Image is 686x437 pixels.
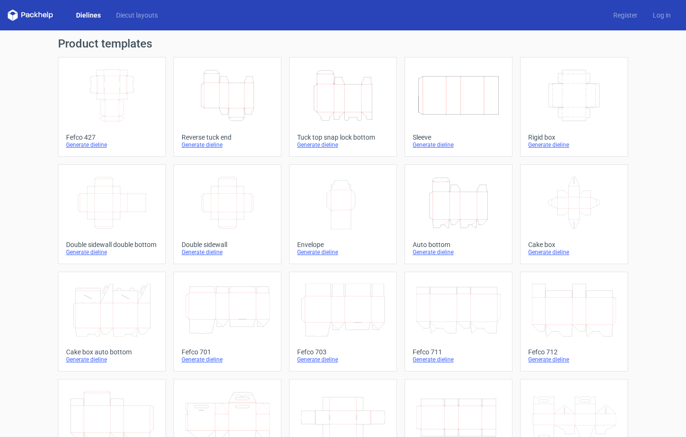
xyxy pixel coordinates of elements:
[68,10,108,20] a: Dielines
[182,348,273,356] div: Fefco 701
[174,164,281,264] a: Double sidewallGenerate dieline
[413,356,504,363] div: Generate dieline
[182,241,273,248] div: Double sidewall
[413,133,504,141] div: Sleeve
[66,356,158,363] div: Generate dieline
[528,356,620,363] div: Generate dieline
[66,241,158,248] div: Double sidewall double bottom
[297,348,389,356] div: Fefco 703
[528,241,620,248] div: Cake box
[182,133,273,141] div: Reverse tuck end
[66,133,158,141] div: Fefco 427
[645,10,678,20] a: Log in
[405,164,512,264] a: Auto bottomGenerate dieline
[413,141,504,149] div: Generate dieline
[174,272,281,371] a: Fefco 701Generate dieline
[520,57,628,157] a: Rigid boxGenerate dieline
[606,10,645,20] a: Register
[182,248,273,256] div: Generate dieline
[297,141,389,149] div: Generate dieline
[528,141,620,149] div: Generate dieline
[289,57,397,157] a: Tuck top snap lock bottomGenerate dieline
[528,248,620,256] div: Generate dieline
[413,248,504,256] div: Generate dieline
[405,272,512,371] a: Fefco 711Generate dieline
[58,57,166,157] a: Fefco 427Generate dieline
[520,164,628,264] a: Cake boxGenerate dieline
[297,356,389,363] div: Generate dieline
[182,356,273,363] div: Generate dieline
[413,348,504,356] div: Fefco 711
[520,272,628,371] a: Fefco 712Generate dieline
[297,133,389,141] div: Tuck top snap lock bottom
[58,164,166,264] a: Double sidewall double bottomGenerate dieline
[413,241,504,248] div: Auto bottom
[66,248,158,256] div: Generate dieline
[58,272,166,371] a: Cake box auto bottomGenerate dieline
[297,241,389,248] div: Envelope
[108,10,165,20] a: Diecut layouts
[289,272,397,371] a: Fefco 703Generate dieline
[405,57,512,157] a: SleeveGenerate dieline
[289,164,397,264] a: EnvelopeGenerate dieline
[66,141,158,149] div: Generate dieline
[528,133,620,141] div: Rigid box
[182,141,273,149] div: Generate dieline
[528,348,620,356] div: Fefco 712
[297,248,389,256] div: Generate dieline
[174,57,281,157] a: Reverse tuck endGenerate dieline
[58,38,628,49] h1: Product templates
[66,348,158,356] div: Cake box auto bottom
